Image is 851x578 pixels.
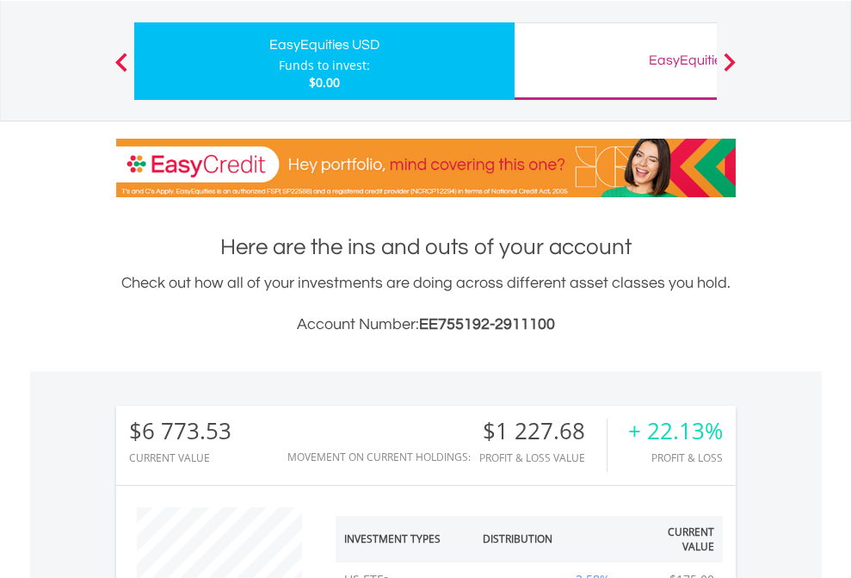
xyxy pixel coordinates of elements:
[116,232,736,263] h1: Here are the ins and outs of your account
[336,516,465,562] th: Investment Types
[419,316,555,333] span: EE755192-2911100
[479,419,607,444] div: $1 227.68
[483,531,552,546] div: Distribution
[116,139,736,197] img: EasyCredit Promotion Banner
[129,419,231,444] div: $6 773.53
[309,74,340,90] span: $0.00
[279,57,370,74] div: Funds to invest:
[116,271,736,337] div: Check out how all of your investments are doing across different asset classes you hold.
[287,451,471,463] div: Movement on Current Holdings:
[628,419,723,444] div: + 22.13%
[712,61,747,78] button: Next
[145,33,504,57] div: EasyEquities USD
[479,452,607,463] div: Profit & Loss Value
[628,452,723,463] div: Profit & Loss
[626,516,723,562] th: Current Value
[116,313,736,337] h3: Account Number:
[129,452,231,463] div: CURRENT VALUE
[104,61,139,78] button: Previous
